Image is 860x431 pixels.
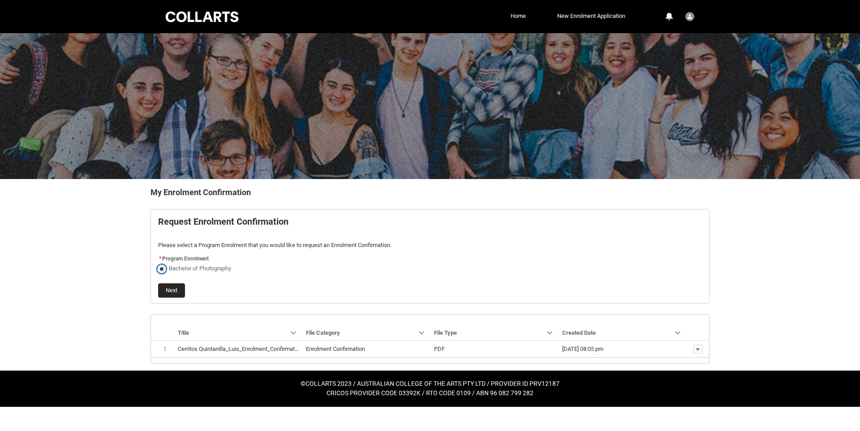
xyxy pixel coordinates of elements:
b: My Enrolment Confirmation [150,188,251,197]
article: REDU_Generate_Enrolment_Confirmation flow [150,209,709,303]
a: Home [508,9,528,23]
abbr: required [159,256,161,262]
lightning-base-formatted-text: Enrolment Confirmation [306,346,365,352]
b: Request Enrolment Confirmation [158,216,288,227]
lightning-base-formatted-text: PDF [434,346,445,352]
a: New Enrolment Application [555,9,628,23]
lightning-base-formatted-text: Cerritos Quintanilla_Luis_Enrolment_Confirmation_[DATE] 29, 2025.pdf [178,346,354,352]
span: Bachelor of Photography [169,265,231,272]
button: User Profile Student.lcerrit.20253227 [683,9,697,23]
button: Next [158,283,185,298]
span: Program Enrolment [162,256,209,262]
img: Student.lcerrit.20253227 [685,12,694,21]
p: Please select a Program Enrolment that you would like to request an Enrolment Confirmation. [158,241,702,250]
lightning-formatted-date-time: [DATE] 08:05 pm [562,346,603,352]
